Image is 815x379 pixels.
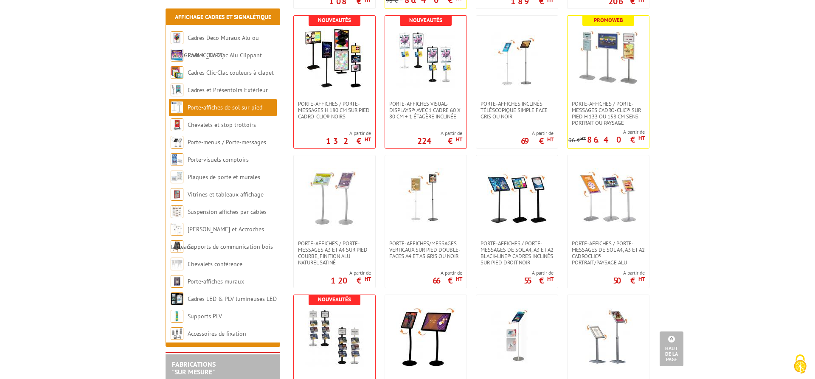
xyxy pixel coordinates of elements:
[171,31,183,44] img: Cadres Deco Muraux Alu ou Bois
[638,135,645,142] sup: HT
[188,86,268,94] a: Cadres et Présentoirs Extérieur
[172,360,216,376] a: FABRICATIONS"Sur Mesure"
[171,292,183,305] img: Cadres LED & PLV lumineuses LED
[396,28,455,88] img: PORTE-AFFICHES VISUAL-DISPLAYS® AVEC 1 CADRE 60 X 80 CM + 1 ÉTAGÈRE INCLINÉE
[433,278,462,283] p: 66 €
[579,308,638,367] img: Porte-affiches / Porte-messages A4 et A3 réglables en hauteur
[175,13,271,21] a: Affichage Cadres et Signalétique
[613,278,645,283] p: 50 €
[171,188,183,201] img: Vitrines et tableaux affichage
[294,101,375,120] a: Porte-affiches / Porte-messages H.180 cm SUR PIED CADRO-CLIC® NOIRS
[171,136,183,149] img: Porte-menus / Porte-messages
[785,350,815,379] button: Cookies (fenêtre modale)
[326,138,371,143] p: 132 €
[547,275,554,283] sup: HT
[171,66,183,79] img: Cadres Clic-Clac couleurs à clapet
[188,243,273,250] a: Supports de communication bois
[171,118,183,131] img: Chevalets et stop trottoirs
[188,156,249,163] a: Porte-visuels comptoirs
[456,275,462,283] sup: HT
[188,69,274,76] a: Cadres Clic-Clac couleurs à clapet
[638,275,645,283] sup: HT
[417,138,462,143] p: 224 €
[587,137,645,142] p: 86.40 €
[331,278,371,283] p: 120 €
[171,84,183,96] img: Cadres et Présentoirs Extérieur
[456,136,462,143] sup: HT
[790,354,811,375] img: Cookies (fenêtre modale)
[318,296,351,303] b: Nouveautés
[580,135,586,141] sup: HT
[568,240,649,266] a: Porte-affiches / Porte-messages de sol A4, A3 et A2 CadroClic® portrait/paysage alu
[171,225,264,250] a: [PERSON_NAME] et Accroches tableaux
[572,240,645,266] span: Porte-affiches / Porte-messages de sol A4, A3 et A2 CadroClic® portrait/paysage alu
[487,308,547,367] img: Porte-affiches / Porte-messages A5 hauteur réglable 70/120 cm - cadres inclinés et bombés finitio...
[594,17,623,24] b: Promoweb
[188,208,267,216] a: Suspension affiches par câbles
[365,136,371,143] sup: HT
[171,101,183,114] img: Porte-affiches de sol sur pied
[188,260,242,268] a: Chevalets conférence
[305,308,364,367] img: Présentoir sur pied 1 cadre A3 et 3 étagères porte-brochures
[572,101,645,126] span: Porte-affiches / Porte-messages Cadro-Clic® sur pied H 133 ou 158 cm sens portrait ou paysage
[521,138,554,143] p: 69 €
[171,223,183,236] img: Cimaises et Accroches tableaux
[521,130,554,137] span: A partir de
[188,51,262,59] a: Cadres Clic-Clac Alu Clippant
[188,191,264,198] a: Vitrines et tableaux affichage
[476,101,558,120] a: Porte-affiches inclinés téléscopique simple face gris ou noir
[417,130,462,137] span: A partir de
[433,270,462,276] span: A partir de
[385,240,467,259] a: Porte-affiches/messages verticaux sur pied double-faces A4 et A3 Gris ou Noir
[396,168,455,227] img: Porte-affiches/messages verticaux sur pied double-faces A4 et A3 Gris ou Noir
[660,331,683,366] a: Haut de la page
[481,101,554,120] span: Porte-affiches inclinés téléscopique simple face gris ou noir
[568,129,645,135] span: A partir de
[171,34,259,59] a: Cadres Deco Muraux Alu ou [GEOGRAPHIC_DATA]
[188,312,222,320] a: Supports PLV
[188,295,277,303] a: Cadres LED & PLV lumineuses LED
[547,136,554,143] sup: HT
[188,330,246,337] a: Accessoires de fixation
[188,138,266,146] a: Porte-menus / Porte-messages
[476,240,558,266] a: Porte-affiches / Porte-messages de sol A4, A3 et A2 Black-Line® cadres inclinés sur Pied Droit Noir
[389,240,462,259] span: Porte-affiches/messages verticaux sur pied double-faces A4 et A3 Gris ou Noir
[487,28,547,88] img: Porte-affiches inclinés téléscopique simple face gris ou noir
[188,104,262,111] a: Porte-affiches de sol sur pied
[481,240,554,266] span: Porte-affiches / Porte-messages de sol A4, A3 et A2 Black-Line® cadres inclinés sur Pied Droit Noir
[171,310,183,323] img: Supports PLV
[524,278,554,283] p: 55 €
[385,101,467,120] a: PORTE-AFFICHES VISUAL-DISPLAYS® AVEC 1 CADRE 60 X 80 CM + 1 ÉTAGÈRE INCLINÉE
[579,168,638,227] img: Porte-affiches / Porte-messages de sol A4, A3 et A2 CadroClic® portrait/paysage alu
[171,327,183,340] img: Accessoires de fixation
[188,121,256,129] a: Chevalets et stop trottoirs
[487,168,547,227] img: Porte-affiches / Porte-messages de sol A4, A3 et A2 Black-Line® cadres inclinés sur Pied Droit Noir
[389,101,462,120] span: PORTE-AFFICHES VISUAL-DISPLAYS® AVEC 1 CADRE 60 X 80 CM + 1 ÉTAGÈRE INCLINÉE
[568,101,649,126] a: Porte-affiches / Porte-messages Cadro-Clic® sur pied H 133 ou 158 cm sens portrait ou paysage
[326,130,371,137] span: A partir de
[171,171,183,183] img: Plaques de porte et murales
[305,28,364,88] img: Porte-affiches / Porte-messages H.180 cm SUR PIED CADRO-CLIC® NOIRS
[171,153,183,166] img: Porte-visuels comptoirs
[568,137,586,143] p: 96 €
[524,270,554,276] span: A partir de
[188,173,260,181] a: Plaques de porte et murales
[579,28,638,88] img: Porte-affiches / Porte-messages Cadro-Clic® sur pied H 133 ou 158 cm sens portrait ou paysage
[613,270,645,276] span: A partir de
[171,258,183,270] img: Chevalets conférence
[318,17,351,24] b: Nouveautés
[171,275,183,288] img: Porte-affiches muraux
[298,240,371,266] span: Porte-affiches / Porte-messages A3 et A4 sur pied courbe, finition alu naturel satiné
[305,168,364,227] img: Porte-affiches / Porte-messages A3 et A4 sur pied courbe, finition alu naturel satiné
[331,270,371,276] span: A partir de
[409,17,442,24] b: Nouveautés
[365,275,371,283] sup: HT
[171,205,183,218] img: Suspension affiches par câbles
[188,278,244,285] a: Porte-affiches muraux
[298,101,371,120] span: Porte-affiches / Porte-messages H.180 cm SUR PIED CADRO-CLIC® NOIRS
[396,308,455,367] img: Porte-affiches / Porte-messages A4 et A3 sur pied courbé, cadres inclinés Black-Line® finition no...
[294,240,375,266] a: Porte-affiches / Porte-messages A3 et A4 sur pied courbe, finition alu naturel satiné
